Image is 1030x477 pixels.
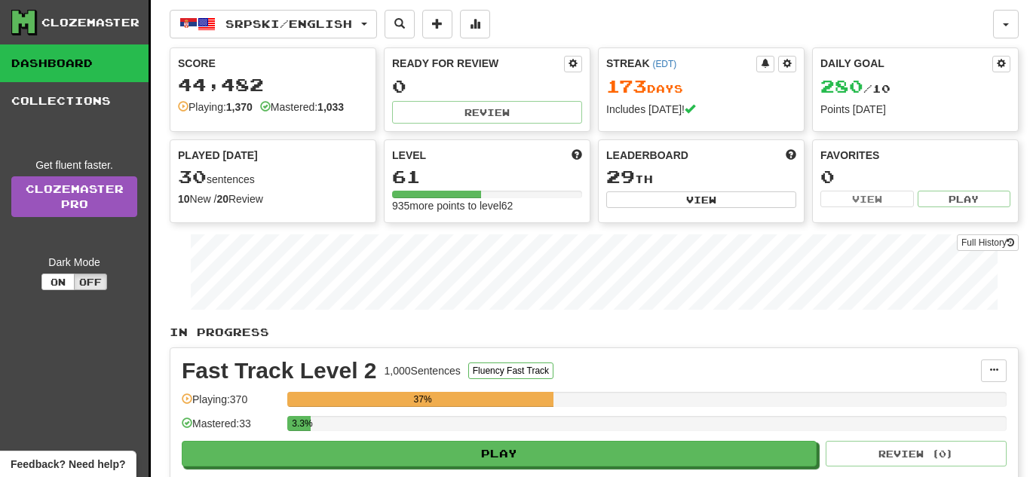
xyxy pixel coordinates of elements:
button: Play [182,441,817,466]
a: (EDT) [652,59,676,69]
div: Mastered: 33 [182,416,280,441]
div: 935 more points to level 62 [392,198,582,213]
div: 44,482 [178,75,368,94]
button: More stats [460,10,490,38]
div: 3.3% [292,416,311,431]
p: In Progress [170,325,1019,340]
div: Ready for Review [392,56,564,71]
div: Day s [606,77,796,96]
button: View [820,191,914,207]
button: Add sentence to collection [422,10,452,38]
div: Favorites [820,148,1010,163]
div: th [606,167,796,187]
span: 280 [820,75,863,96]
strong: 10 [178,193,190,205]
span: 173 [606,75,647,96]
span: Open feedback widget [11,457,125,472]
span: This week in points, UTC [786,148,796,163]
span: Srpski / English [225,17,352,30]
button: Search sentences [385,10,415,38]
button: Full History [957,234,1019,251]
div: Score [178,56,368,71]
button: Srpski/English [170,10,377,38]
span: 29 [606,166,635,187]
button: Review (0) [826,441,1007,466]
div: Fast Track Level 2 [182,359,377,382]
button: Off [74,274,107,290]
div: Includes [DATE]! [606,102,796,117]
div: Mastered: [260,99,344,115]
div: 37% [292,392,553,407]
div: Playing: [178,99,253,115]
div: 0 [820,167,1010,186]
button: Review [392,101,582,124]
button: Fluency Fast Track [468,362,553,379]
span: / 10 [820,82,891,95]
a: ClozemasterPro [11,176,137,217]
div: Streak [606,56,756,71]
div: Playing: 370 [182,392,280,417]
div: New / Review [178,191,368,206]
div: Daily Goal [820,56,992,72]
button: View [606,191,796,208]
div: 0 [392,77,582,96]
strong: 20 [216,193,228,205]
span: Played [DATE] [178,148,258,163]
span: Level [392,148,426,163]
span: 30 [178,166,207,187]
div: 61 [392,167,582,186]
div: 1,000 Sentences [385,363,461,378]
div: Points [DATE] [820,102,1010,117]
div: Clozemaster [41,15,139,30]
button: Play [918,191,1011,207]
strong: 1,033 [317,101,344,113]
div: Dark Mode [11,255,137,270]
button: On [41,274,75,290]
strong: 1,370 [226,101,253,113]
div: sentences [178,167,368,187]
div: Get fluent faster. [11,157,137,173]
span: Leaderboard [606,148,688,163]
span: Score more points to level up [572,148,582,163]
